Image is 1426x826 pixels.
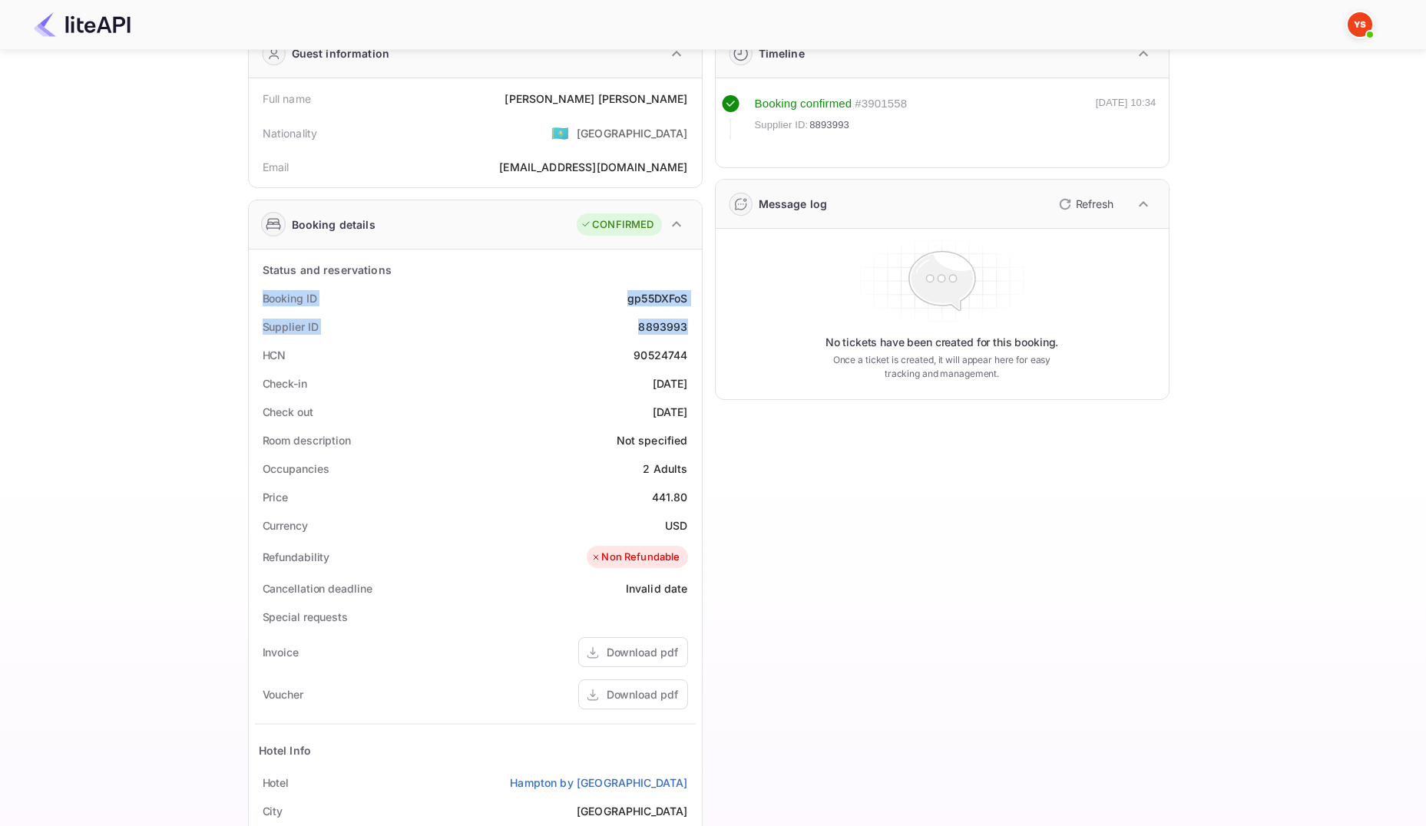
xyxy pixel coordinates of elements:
[263,91,311,107] div: Full name
[1096,95,1156,140] div: [DATE] 10:34
[263,290,317,306] div: Booking ID
[759,45,805,61] div: Timeline
[263,159,290,175] div: Email
[259,742,312,758] div: Hotel Info
[34,12,131,37] img: LiteAPI Logo
[634,347,687,363] div: 90524744
[825,335,1059,350] p: No tickets have been created for this booking.
[755,95,852,113] div: Booking confirmed
[263,375,307,392] div: Check-in
[607,644,678,660] div: Download pdf
[755,117,809,133] span: Supplier ID:
[809,117,849,133] span: 8893993
[263,686,303,702] div: Voucher
[263,125,318,141] div: Nationality
[551,119,569,147] span: United States
[821,353,1064,381] p: Once a ticket is created, it will appear here for easy tracking and management.
[617,432,688,448] div: Not specified
[607,686,678,702] div: Download pdf
[263,775,290,791] div: Hotel
[1348,12,1372,37] img: Yandex Support
[653,375,688,392] div: [DATE]
[653,404,688,420] div: [DATE]
[263,489,289,505] div: Price
[263,803,283,819] div: City
[1050,192,1120,216] button: Refresh
[263,404,313,420] div: Check out
[263,549,330,565] div: Refundability
[643,461,687,477] div: 2 Adults
[292,45,390,61] div: Guest information
[263,319,319,335] div: Supplier ID
[638,319,687,335] div: 8893993
[263,432,351,448] div: Room description
[263,517,308,534] div: Currency
[591,550,680,565] div: Non Refundable
[1076,196,1113,212] p: Refresh
[263,461,329,477] div: Occupancies
[627,290,687,306] div: gp55DXFoS
[505,91,687,107] div: [PERSON_NAME] [PERSON_NAME]
[263,347,286,363] div: HCN
[665,517,687,534] div: USD
[581,217,653,233] div: CONFIRMED
[263,609,348,625] div: Special requests
[759,196,828,212] div: Message log
[855,95,907,113] div: # 3901558
[292,216,376,233] div: Booking details
[577,125,688,141] div: [GEOGRAPHIC_DATA]
[626,580,688,596] div: Invalid date
[510,775,687,791] a: Hampton by [GEOGRAPHIC_DATA]
[652,489,688,505] div: 441.80
[263,644,299,660] div: Invoice
[499,159,687,175] div: [EMAIL_ADDRESS][DOMAIN_NAME]
[263,262,392,278] div: Status and reservations
[263,580,372,596] div: Cancellation deadline
[577,803,688,819] div: [GEOGRAPHIC_DATA]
